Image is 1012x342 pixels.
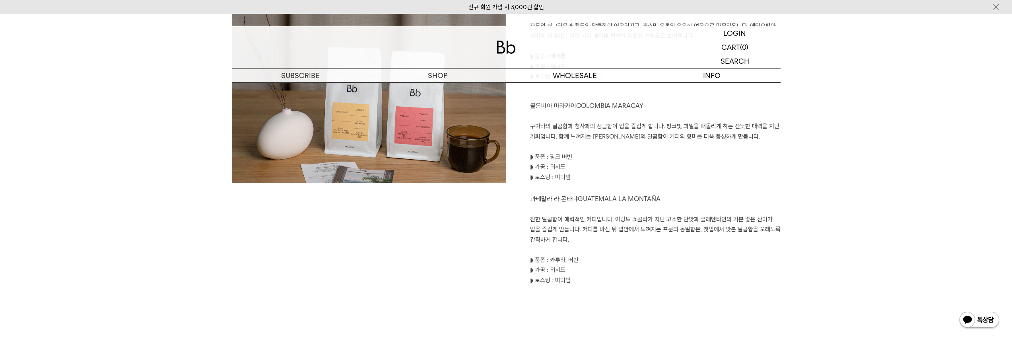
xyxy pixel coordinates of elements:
[232,68,369,82] a: SUBSCRIBE
[468,4,544,11] a: 신규 회원 가입 시 3,000원 할인
[530,152,781,162] p: ◗ 품종 : 핑크 버번
[530,255,781,266] p: ◗ 품종 : 카투라, 버번
[578,195,660,203] span: GUATEMALA LA MONTAÑA
[721,40,740,54] p: CART
[530,195,578,203] span: 과테말라 라 몬타냐
[689,26,781,40] a: LOGIN
[740,40,748,54] p: (0)
[497,41,516,54] img: 로고
[530,121,781,142] p: 구아바의 달콤함과 청사과의 상큼함이 입을 즐겁게 합니다. 핑크빛 과일을 떠올리게 하는 산뜻한 매력을 지닌 커피입니다. 함께 느껴지는 [PERSON_NAME]의 달콤함이 커피의...
[643,68,781,82] p: INFO
[530,215,781,245] p: 진한 달콤함이 매력적인 커피입니다. 아망드 쇼콜라가 지닌 고소한 단맛과 클레멘타인의 기분 좋은 산미가 입을 즐겁게 만듭니다. 커피를 마신 뒤 입안에서 느껴지는 프룬의 농밀함은...
[369,68,506,82] a: SHOP
[530,172,781,183] p: ◗ 로스팅 : 미디엄
[530,102,576,109] span: 콜롬비아 마라카이
[689,40,781,54] a: CART (0)
[530,162,781,172] p: ◗ 가공 : 워시드
[576,102,643,109] span: COLOMBIA MARACAY
[721,54,749,68] p: SEARCH
[723,26,746,40] p: LOGIN
[506,68,643,82] p: WHOLESALE
[530,276,781,286] p: ◗ 로스팅 : 미디엄
[530,265,781,276] p: ◗ 가공 : 워시드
